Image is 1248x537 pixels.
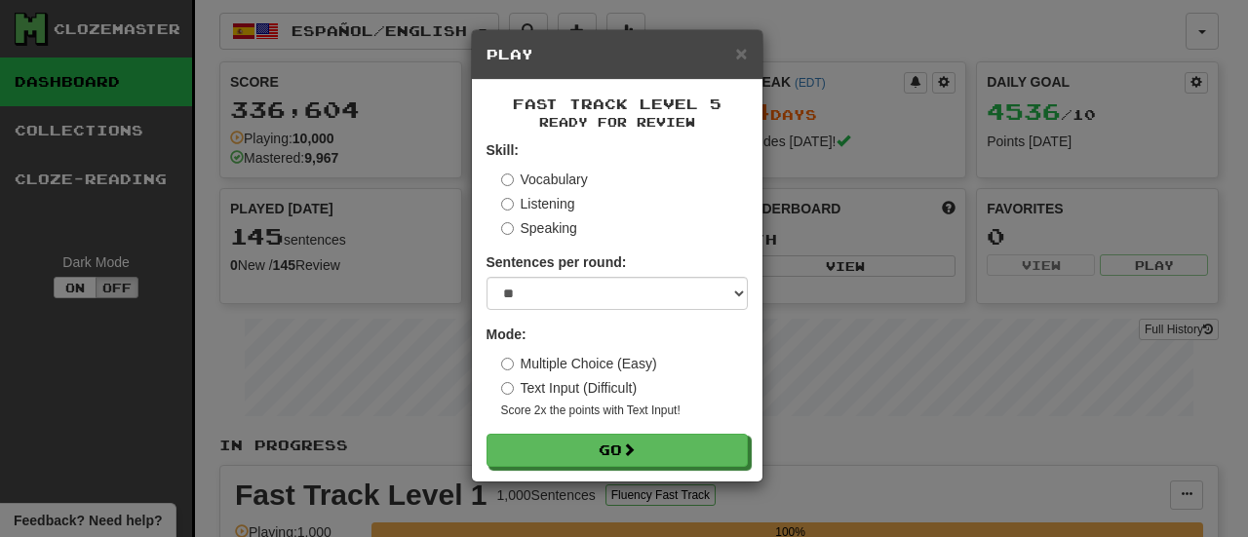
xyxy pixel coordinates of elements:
span: × [735,42,747,64]
small: Ready for Review [487,114,748,131]
input: Listening [501,198,514,211]
button: Go [487,434,748,467]
span: Fast Track Level 5 [513,96,721,112]
label: Text Input (Difficult) [501,378,638,398]
input: Speaking [501,222,514,235]
label: Vocabulary [501,170,588,189]
strong: Skill: [487,142,519,158]
small: Score 2x the points with Text Input ! [501,403,748,419]
label: Speaking [501,218,577,238]
input: Multiple Choice (Easy) [501,358,514,370]
label: Listening [501,194,575,213]
h5: Play [487,45,748,64]
label: Multiple Choice (Easy) [501,354,657,373]
strong: Mode: [487,326,526,342]
label: Sentences per round: [487,252,627,272]
button: Close [735,43,747,63]
input: Text Input (Difficult) [501,382,514,395]
input: Vocabulary [501,173,514,186]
